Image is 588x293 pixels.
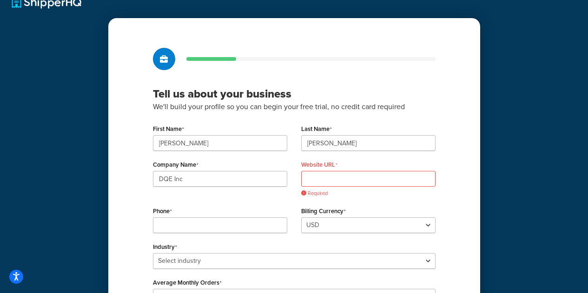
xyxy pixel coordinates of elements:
p: We'll build your profile so you can begin your free trial, no credit card required [153,101,436,113]
label: Billing Currency [301,208,346,215]
span: Required [301,190,436,197]
label: Company Name [153,161,198,169]
label: Industry [153,243,177,251]
label: Phone [153,208,172,215]
label: Average Monthly Orders [153,279,222,286]
h3: Tell us about your business [153,87,436,101]
label: Website URL [301,161,337,169]
label: Last Name [301,125,332,133]
label: First Name [153,125,184,133]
